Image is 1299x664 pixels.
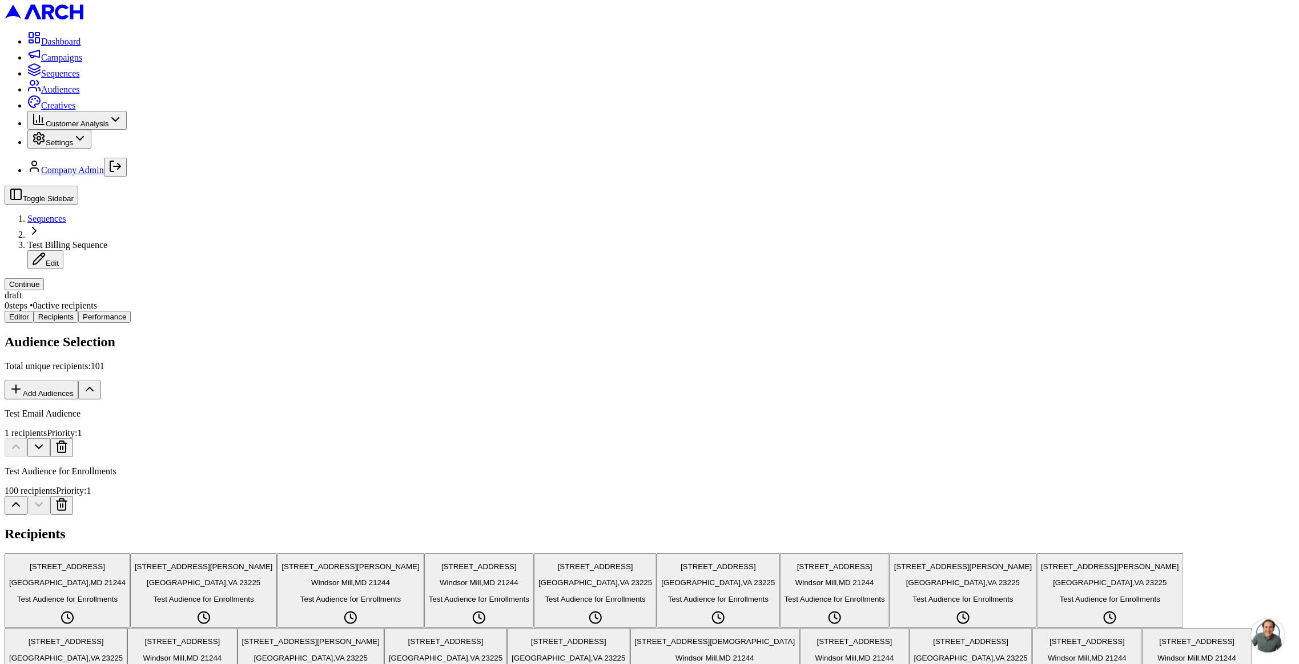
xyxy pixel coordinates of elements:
[5,301,97,310] span: 0 steps • 0 active recipients
[429,578,529,587] p: Windsor Mill , MD 21244
[41,37,81,46] span: Dashboard
[41,165,104,175] a: Company Admin
[1037,637,1137,646] p: [STREET_ADDRESS]
[5,278,44,290] button: Continue
[661,578,775,587] p: [GEOGRAPHIC_DATA] , VA 23225
[27,69,80,78] a: Sequences
[41,69,80,78] span: Sequences
[34,311,78,323] button: Recipients
[27,101,75,110] a: Creatives
[389,637,502,646] p: [STREET_ADDRESS]
[429,562,529,571] p: [STREET_ADDRESS]
[635,637,795,646] p: [STREET_ADDRESS][DEMOGRAPHIC_DATA]
[1041,562,1179,571] p: [STREET_ADDRESS][PERSON_NAME]
[46,119,108,128] span: Customer Analysis
[47,428,82,438] span: Priority: 1
[1251,618,1285,653] a: Open chat
[41,85,80,94] span: Audiences
[635,654,795,662] p: Windsor Mill , MD 21244
[5,381,78,399] button: Add Audiences
[5,361,1294,371] p: Total unique recipients: 101
[894,562,1032,571] p: [STREET_ADDRESS][PERSON_NAME]
[135,595,272,603] p: Test Audience for Enrollments
[132,654,232,662] p: Windsor Mill , MD 21244
[785,595,885,603] p: Test Audience for Enrollments
[534,553,657,628] button: [STREET_ADDRESS][GEOGRAPHIC_DATA],VA 23225Test Audience for Enrollments
[9,654,123,662] p: [GEOGRAPHIC_DATA] , VA 23225
[281,595,419,603] p: Test Audience for Enrollments
[914,654,1028,662] p: [GEOGRAPHIC_DATA] , VA 23225
[130,553,277,628] button: [STREET_ADDRESS][PERSON_NAME][GEOGRAPHIC_DATA],VA 23225Test Audience for Enrollments
[27,250,63,269] button: Edit
[1147,637,1248,646] p: [STREET_ADDRESS]
[56,486,91,495] span: Priority: 1
[1037,553,1184,628] button: [STREET_ADDRESS][PERSON_NAME][GEOGRAPHIC_DATA],VA 23225Test Audience for Enrollments
[5,214,1294,269] nav: breadcrumb
[5,409,1294,419] p: Test Email Audience
[27,111,127,130] button: Customer Analysis
[9,578,126,587] p: [GEOGRAPHIC_DATA] , MD 21244
[538,595,652,603] p: Test Audience for Enrollments
[281,562,419,571] p: [STREET_ADDRESS][PERSON_NAME]
[1041,595,1179,603] p: Test Audience for Enrollments
[805,637,905,646] p: [STREET_ADDRESS]
[9,562,126,571] p: [STREET_ADDRESS]
[5,428,47,438] span: 1 recipients
[5,466,1294,477] p: Test Audience for Enrollments
[281,578,419,587] p: Windsor Mill , MD 21244
[27,53,82,62] a: Campaigns
[1041,578,1179,587] p: [GEOGRAPHIC_DATA] , VA 23225
[1037,654,1137,662] p: Windsor Mill , MD 21244
[780,553,890,628] button: [STREET_ADDRESS]Windsor Mill,MD 21244Test Audience for Enrollments
[5,553,130,628] button: [STREET_ADDRESS][GEOGRAPHIC_DATA],MD 21244Test Audience for Enrollments
[661,562,775,571] p: [STREET_ADDRESS]
[5,486,56,495] span: 100 recipients
[805,654,905,662] p: Windsor Mill , MD 21244
[512,654,625,662] p: [GEOGRAPHIC_DATA] , VA 23225
[5,526,1294,542] h2: Recipients
[104,158,127,177] button: Log out
[785,578,885,587] p: Windsor Mill , MD 21244
[657,553,779,628] button: [STREET_ADDRESS][GEOGRAPHIC_DATA],VA 23225Test Audience for Enrollments
[5,311,34,323] button: Editor
[135,562,272,571] p: [STREET_ADDRESS][PERSON_NAME]
[27,85,80,94] a: Audiences
[785,562,885,571] p: [STREET_ADDRESS]
[132,637,232,646] p: [STREET_ADDRESS]
[890,553,1036,628] button: [STREET_ADDRESS][PERSON_NAME][GEOGRAPHIC_DATA],VA 23225Test Audience for Enrollments
[41,53,82,62] span: Campaigns
[23,194,74,203] span: Toggle Sidebar
[5,186,78,205] button: Toggle Sidebar
[9,637,123,646] p: [STREET_ADDRESS]
[538,578,652,587] p: [GEOGRAPHIC_DATA] , VA 23225
[135,578,272,587] p: [GEOGRAPHIC_DATA] , VA 23225
[27,37,81,46] a: Dashboard
[661,595,775,603] p: Test Audience for Enrollments
[78,311,131,323] button: Performance
[27,130,91,149] button: Settings
[277,553,424,628] button: [STREET_ADDRESS][PERSON_NAME]Windsor Mill,MD 21244Test Audience for Enrollments
[424,553,534,628] button: [STREET_ADDRESS]Windsor Mill,MD 21244Test Audience for Enrollments
[429,595,529,603] p: Test Audience for Enrollments
[538,562,652,571] p: [STREET_ADDRESS]
[5,290,1294,301] div: draft
[27,214,66,223] a: Sequences
[9,595,126,603] p: Test Audience for Enrollments
[41,101,75,110] span: Creatives
[894,595,1032,603] p: Test Audience for Enrollments
[1147,654,1248,662] p: Windsor Mill , MD 21244
[5,334,1294,350] h2: Audience Selection
[894,578,1032,587] p: [GEOGRAPHIC_DATA] , VA 23225
[914,637,1028,646] p: [STREET_ADDRESS]
[389,654,502,662] p: [GEOGRAPHIC_DATA] , VA 23225
[242,654,380,662] p: [GEOGRAPHIC_DATA] , VA 23225
[512,637,625,646] p: [STREET_ADDRESS]
[27,240,107,250] span: Test Billing Sequence
[46,138,73,147] span: Settings
[46,259,59,267] span: Edit
[242,637,380,646] p: [STREET_ADDRESS][PERSON_NAME]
